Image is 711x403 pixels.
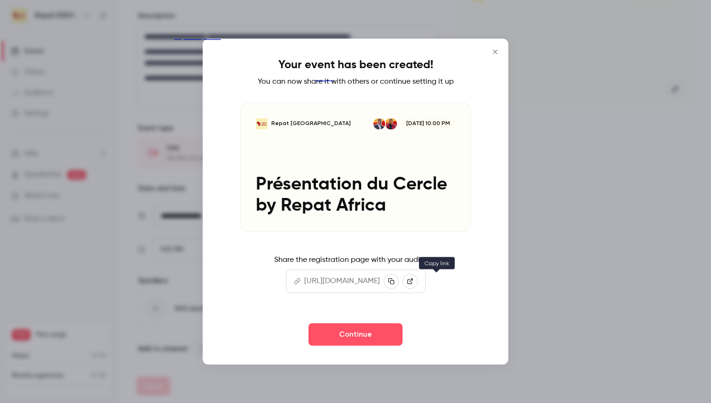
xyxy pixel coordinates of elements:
img: Kara Diaby [373,118,385,130]
p: Présentation du Cercle by Repat Africa [256,174,455,216]
span: [DATE] 10:00 PM [402,118,455,130]
button: Continue [308,323,403,346]
h1: Your event has been created! [278,57,433,72]
p: [URL][DOMAIN_NAME] [304,276,380,287]
p: Repat [GEOGRAPHIC_DATA] [271,120,351,128]
button: Close [486,42,505,61]
img: Fatoumata Dia [385,118,397,130]
p: You can now share it with others or continue setting it up [258,76,454,87]
p: Share the registration page with your audience [274,254,437,266]
img: Présentation du Cercle by Repat Africa [256,118,268,130]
